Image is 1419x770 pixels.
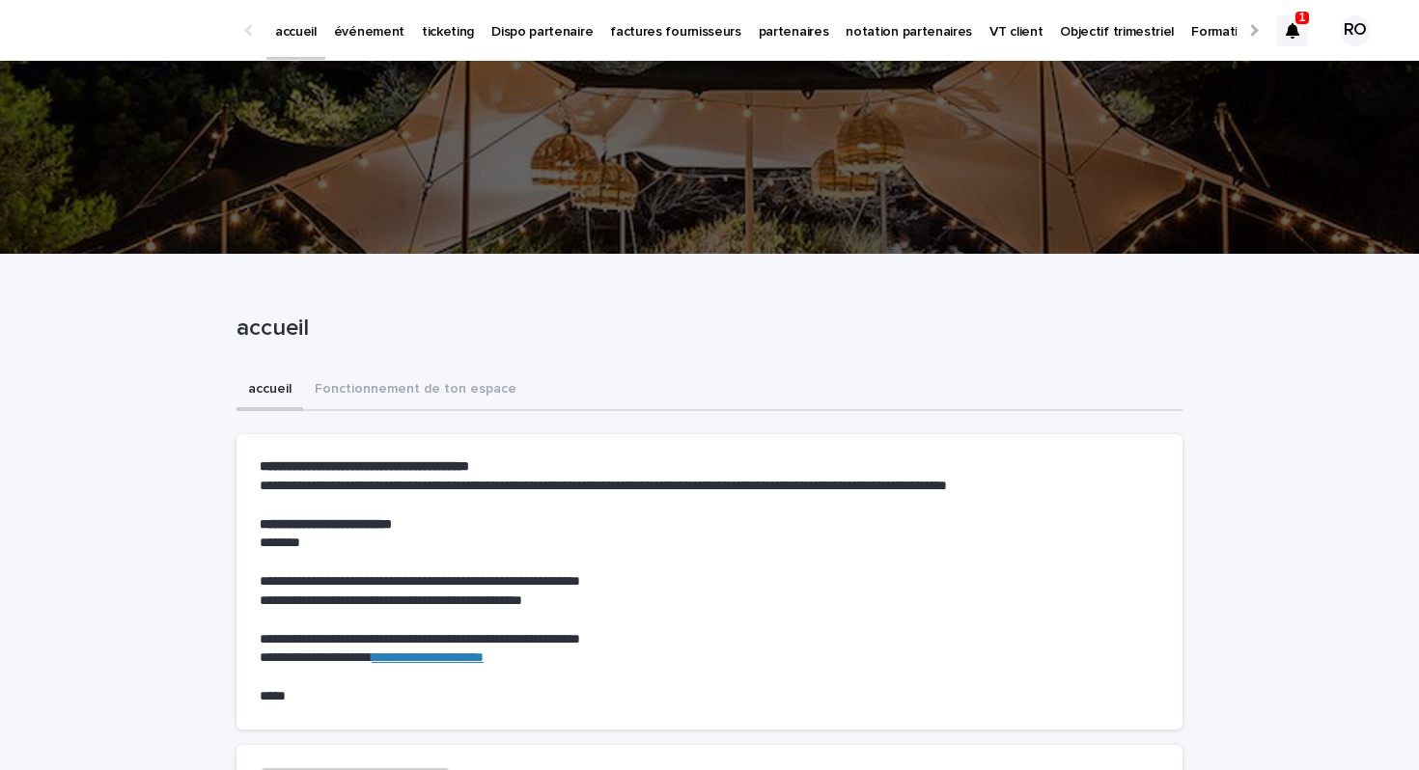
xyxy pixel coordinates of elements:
button: Fonctionnement de ton espace [303,371,528,411]
button: accueil [236,371,303,411]
div: 1 [1277,15,1308,46]
p: accueil [236,315,1175,343]
img: Ls34BcGeRexTGTNfXpUC [39,12,226,50]
p: 1 [1299,11,1306,24]
div: RO [1340,15,1371,46]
